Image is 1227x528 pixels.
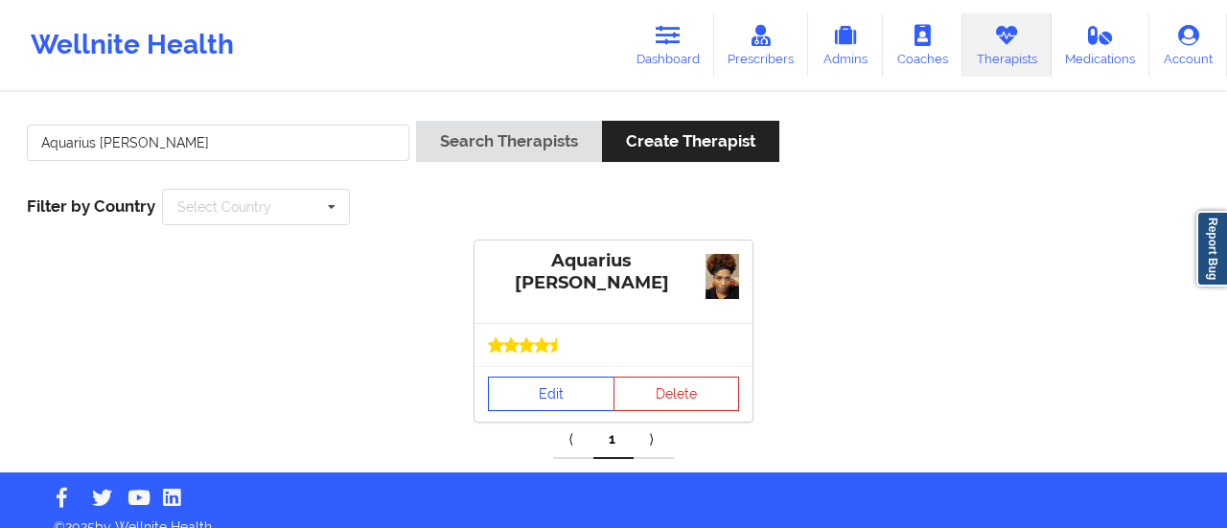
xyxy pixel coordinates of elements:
button: Search Therapists [416,121,602,162]
a: Account [1149,13,1227,77]
a: Dashboard [622,13,714,77]
a: Edit [488,377,614,411]
a: 1 [593,421,634,459]
a: Medications [1052,13,1150,77]
div: Select Country [177,200,271,214]
button: Create Therapist [602,121,779,162]
div: Pagination Navigation [553,421,674,459]
a: Therapists [962,13,1052,77]
a: Coaches [883,13,962,77]
a: Next item [634,421,674,459]
button: Delete [613,377,740,411]
input: Search Keywords [27,125,409,161]
a: Previous item [553,421,593,459]
a: Prescribers [714,13,809,77]
a: Report Bug [1196,211,1227,287]
a: Admins [808,13,883,77]
img: 9e709101-7215-46cd-8f34-ccd2c72a58f2Aquarius_5.jpg [706,254,739,299]
span: Filter by Country [27,196,155,216]
div: Aquarius [PERSON_NAME] [488,250,739,294]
